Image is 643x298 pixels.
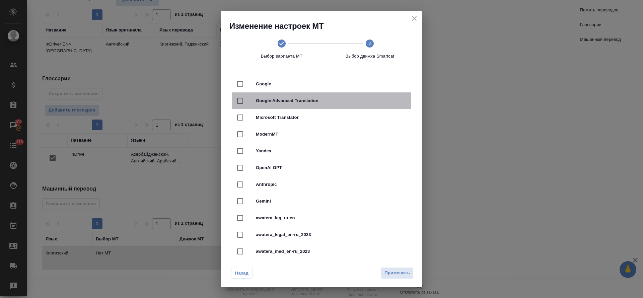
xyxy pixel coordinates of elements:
[231,268,253,279] button: Назад
[256,114,406,121] span: Microsoft Translator
[232,159,411,176] div: OpenAI GPT
[381,267,414,279] button: Применить
[256,231,406,238] span: awatera_legal_en-ru_2023
[256,81,406,87] span: Google
[329,53,412,60] span: Выбор движка Smartcat
[232,76,411,92] div: Google
[256,181,406,188] span: Anthropic
[256,198,406,205] span: Gemini
[235,270,249,277] span: Назад
[240,53,323,60] span: Выбор варианта МТ
[232,92,411,109] div: Google Advanced Translation
[256,97,406,104] span: Google Advanced Translation
[232,210,411,226] div: awatera_leg_ru-en
[256,164,406,171] span: OpenAI GPT
[256,215,406,221] span: awatera_leg_ru-en
[384,269,410,277] span: Применить
[232,226,411,243] div: awatera_legal_en-ru_2023
[232,143,411,159] div: Yandex
[232,126,411,143] div: ModernMT
[256,248,406,255] span: awatera_med_en-ru_2023
[409,13,419,23] button: close
[232,243,411,260] div: awatera_med_en-ru_2023
[232,193,411,210] div: Gemini
[369,41,371,46] text: 2
[256,148,406,154] span: Yandex
[229,21,422,31] h2: Изменение настроек МТ
[232,109,411,126] div: Microsoft Translator
[232,176,411,193] div: Anthropic
[256,131,406,138] span: ModernMT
